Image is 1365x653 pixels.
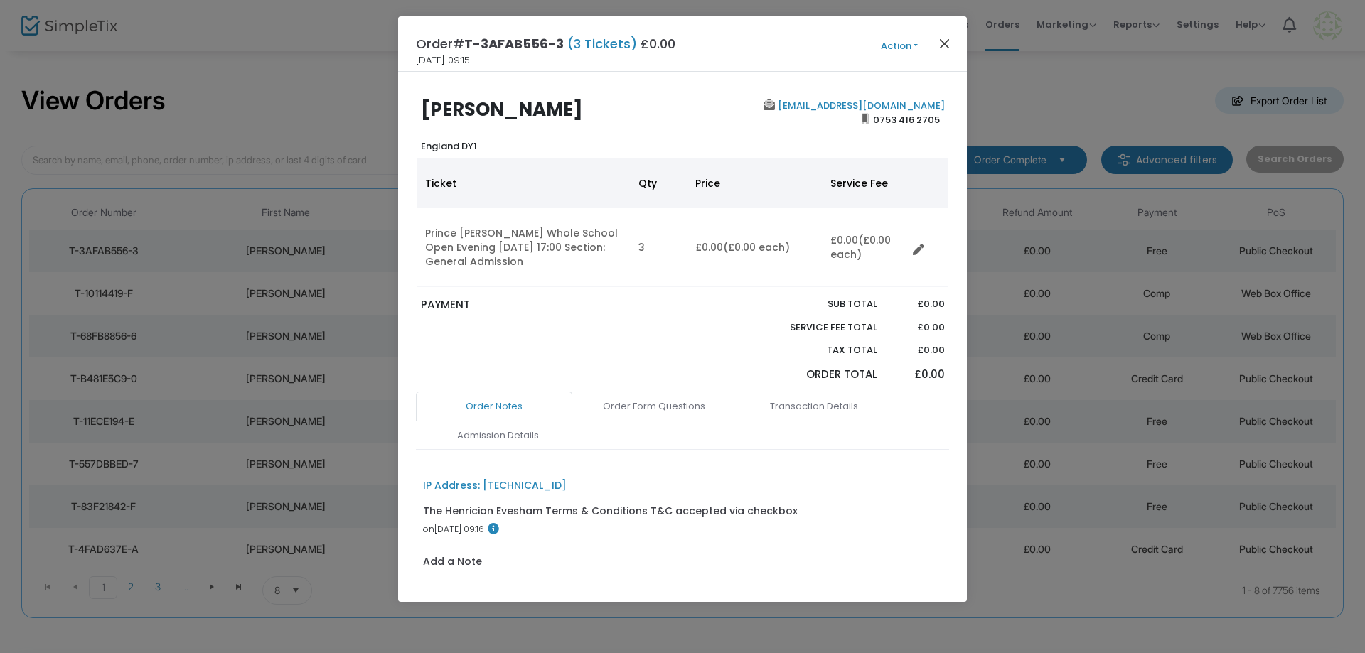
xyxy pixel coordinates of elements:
p: Tax Total [756,343,877,357]
a: Admission Details [419,421,576,450]
span: (£0.00 each) [830,233,891,261]
span: T-3AFAB556-3 [464,35,564,53]
a: [EMAIL_ADDRESS][DOMAIN_NAME] [775,99,945,112]
td: £0.00 [687,208,822,287]
td: £0.00 [822,208,907,287]
div: The Henrician Evesham Terms & Conditions T&C accepted via checkbox [423,504,798,519]
p: PAYMENT [421,297,676,313]
span: on [423,523,434,535]
div: IP Address: [TECHNICAL_ID] [423,478,567,493]
a: Transaction Details [736,392,892,421]
p: £0.00 [891,367,944,383]
button: Close [936,34,954,53]
div: Data table [417,158,948,287]
th: Ticket [417,158,630,208]
p: £0.00 [891,343,944,357]
th: Price [687,158,822,208]
p: Service Fee Total [756,320,877,335]
span: (£0.00 each) [723,240,790,254]
td: Prince [PERSON_NAME] Whole School Open Evening [DATE] 17:00 Section: General Admission [417,208,630,287]
p: Sub total [756,297,877,311]
p: £0.00 [891,320,944,335]
div: [DATE] 09:16 [423,523,943,536]
b: England DY1 [421,139,477,153]
label: Add a Note [423,554,482,573]
h4: Order# £0.00 [416,34,675,53]
a: Order Form Questions [576,392,732,421]
b: [PERSON_NAME] [421,97,583,122]
p: £0.00 [891,297,944,311]
th: Service Fee [822,158,907,208]
button: Action [857,38,942,54]
td: 3 [630,208,687,287]
span: [DATE] 09:15 [416,53,470,68]
a: Order Notes [416,392,572,421]
p: Order Total [756,367,877,383]
span: (3 Tickets) [564,35,641,53]
th: Qty [630,158,687,208]
span: 0753 416 2705 [869,108,945,131]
